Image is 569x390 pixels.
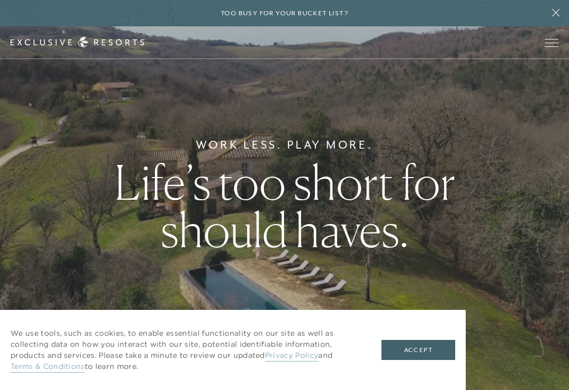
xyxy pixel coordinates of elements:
button: Open navigation [545,39,558,46]
h6: Too busy for your bucket list? [221,8,348,18]
h6: Work Less. Play More. [196,136,374,153]
p: We use tools, such as cookies, to enable essential functionality on our site as well as collectin... [11,328,360,372]
a: Terms & Conditions [11,362,85,373]
button: Accept [381,340,455,360]
a: Privacy Policy [265,350,318,362]
h1: Life’s too short for should haves. [100,159,469,253]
